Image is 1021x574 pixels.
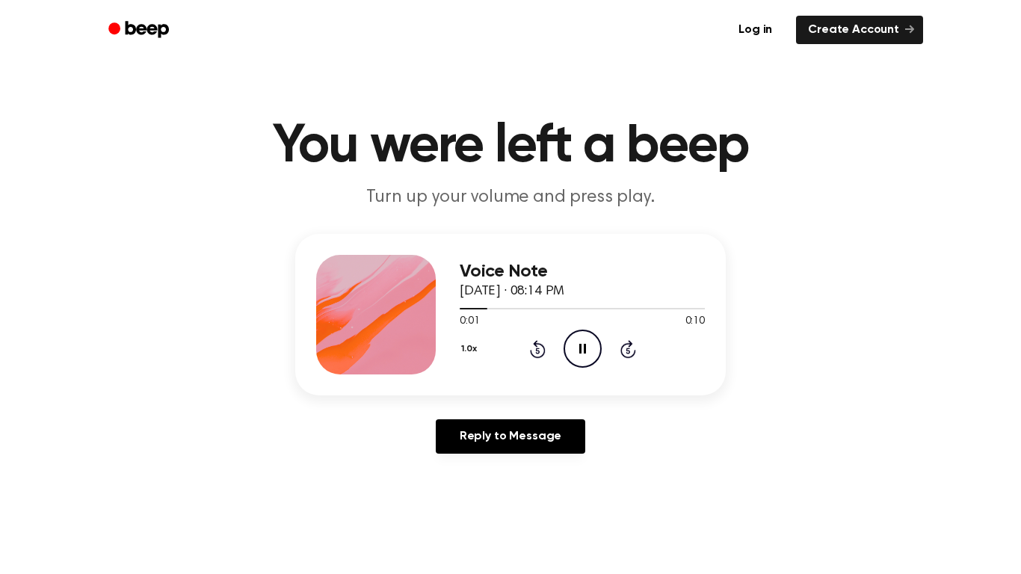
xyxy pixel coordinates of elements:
[436,419,585,454] a: Reply to Message
[724,13,787,47] a: Log in
[460,336,482,362] button: 1.0x
[98,16,182,45] a: Beep
[460,285,564,298] span: [DATE] · 08:14 PM
[223,185,798,210] p: Turn up your volume and press play.
[128,120,893,173] h1: You were left a beep
[460,262,705,282] h3: Voice Note
[685,314,705,330] span: 0:10
[460,314,479,330] span: 0:01
[796,16,923,44] a: Create Account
